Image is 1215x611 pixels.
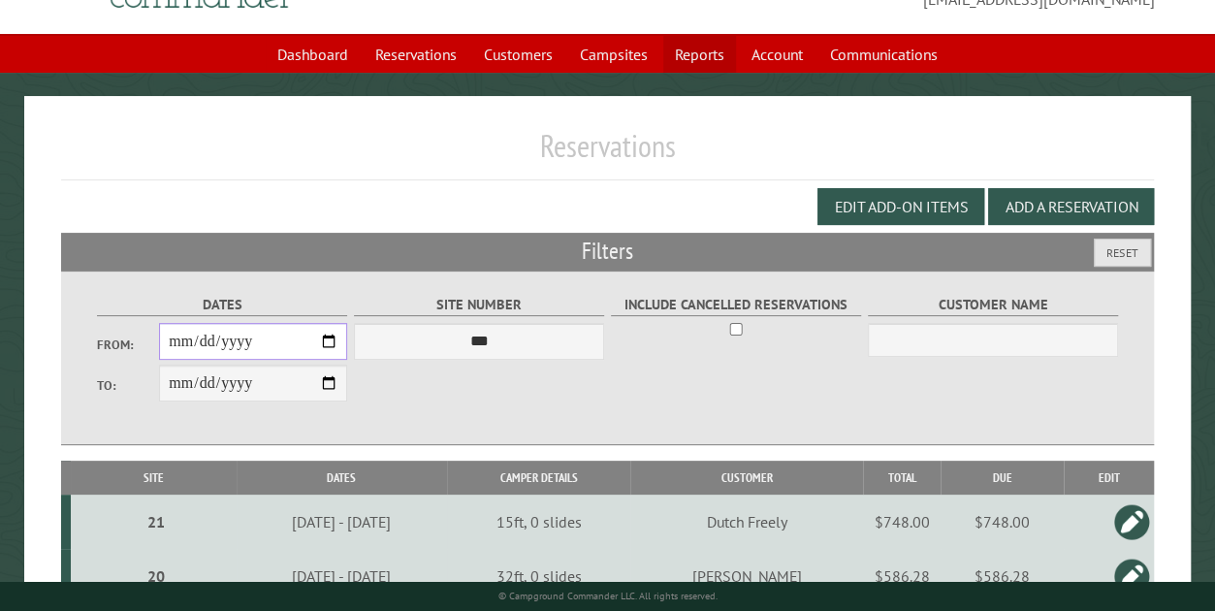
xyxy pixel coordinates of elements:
th: Site [71,461,237,495]
th: Edit [1064,461,1154,495]
a: Customers [472,36,564,73]
label: Site Number [354,294,605,316]
th: Camper Details [447,461,630,495]
a: Dashboard [266,36,360,73]
div: 20 [79,566,234,586]
button: Edit Add-on Items [817,188,984,225]
label: Customer Name [868,294,1119,316]
td: $586.28 [863,549,941,603]
td: 15ft, 0 slides [447,495,630,549]
td: 32ft, 0 slides [447,549,630,603]
th: Customer [630,461,863,495]
h2: Filters [61,233,1155,270]
div: [DATE] - [DATE] [240,566,444,586]
a: Campsites [568,36,659,73]
td: Dutch Freely [630,495,863,549]
label: From: [97,336,160,354]
th: Due [941,461,1064,495]
h1: Reservations [61,127,1155,180]
div: 21 [79,512,234,531]
td: $748.00 [941,495,1064,549]
td: $748.00 [863,495,941,549]
th: Total [863,461,941,495]
small: © Campground Commander LLC. All rights reserved. [498,590,718,602]
a: Reservations [364,36,468,73]
a: Account [740,36,815,73]
label: Dates [97,294,348,316]
label: Include Cancelled Reservations [611,294,862,316]
td: $586.28 [941,549,1064,603]
th: Dates [237,461,448,495]
div: [DATE] - [DATE] [240,512,444,531]
a: Reports [663,36,736,73]
button: Add a Reservation [988,188,1154,225]
a: Communications [818,36,949,73]
button: Reset [1094,239,1151,267]
td: [PERSON_NAME] [630,549,863,603]
label: To: [97,376,160,395]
